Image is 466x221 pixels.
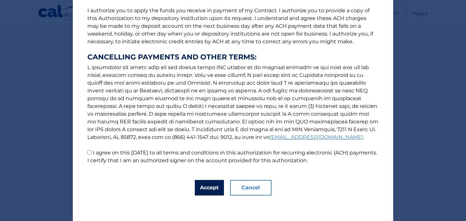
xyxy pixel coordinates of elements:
[270,134,363,140] a: [EMAIL_ADDRESS][DOMAIN_NAME]
[195,180,224,195] button: Accept
[87,53,379,61] strong: CANCELLING PAYMENTS AND OTHER TERMS:
[230,180,272,195] button: Cancel
[87,150,377,163] label: I agree on this [DATE] to all terms and conditions in this authorization for recurring electronic...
